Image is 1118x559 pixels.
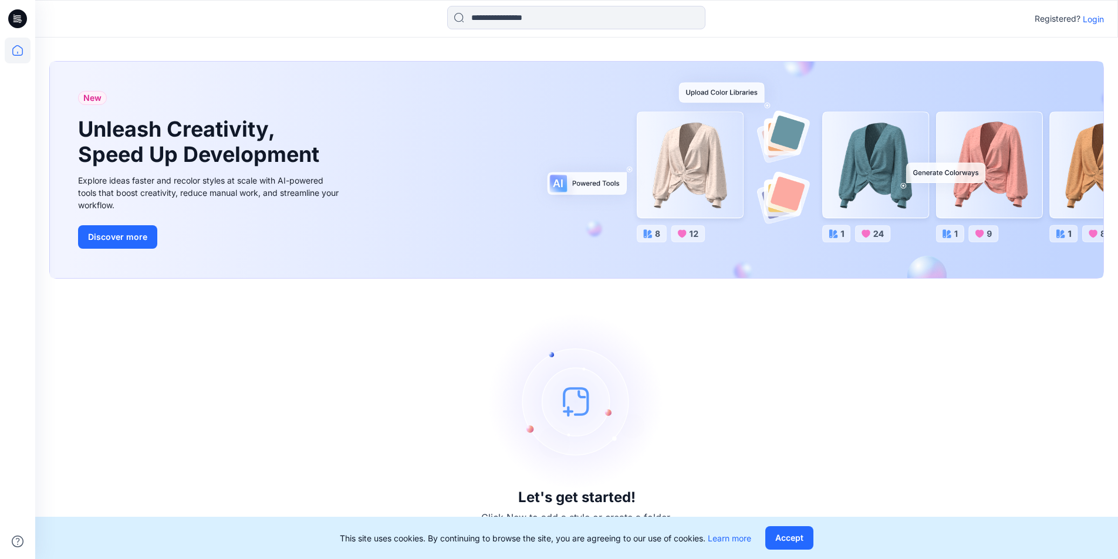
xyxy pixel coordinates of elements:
p: Registered? [1035,12,1080,26]
span: New [83,91,102,105]
div: Explore ideas faster and recolor styles at scale with AI-powered tools that boost creativity, red... [78,174,342,211]
button: Accept [765,526,813,550]
button: Discover more [78,225,157,249]
h3: Let's get started! [518,489,636,506]
h1: Unleash Creativity, Speed Up Development [78,117,325,167]
a: Discover more [78,225,342,249]
p: Click New to add a style or create a folder. [481,510,673,524]
p: This site uses cookies. By continuing to browse the site, you are agreeing to our use of cookies. [340,532,751,544]
p: Login [1083,13,1104,25]
img: empty-state-image.svg [489,313,665,489]
a: Learn more [708,533,751,543]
